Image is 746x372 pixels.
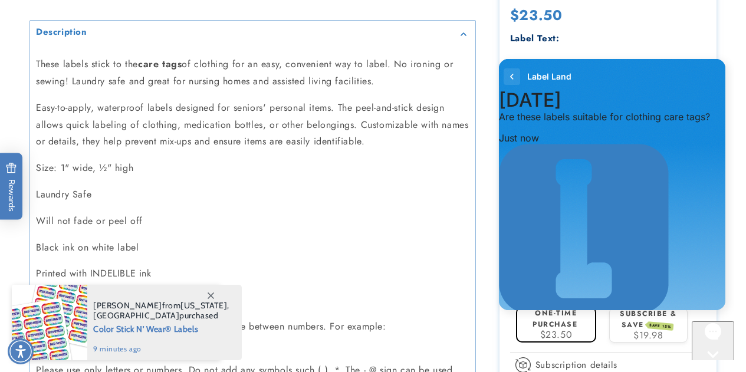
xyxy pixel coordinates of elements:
[9,58,235,70] p: Are these labels suitable for clothing care tags?
[692,321,734,360] iframe: Gorgias live chat messenger
[93,344,229,354] span: 9 minutes ago
[93,321,229,335] span: Color Stick N' Wear® Labels
[93,301,229,321] span: from , purchased
[490,53,734,319] iframe: Gorgias live chat window
[9,79,235,91] div: Just now
[93,310,179,321] span: [GEOGRAPHIC_DATA]
[9,41,235,367] div: Conversation messages
[9,91,179,261] img: Label Land
[93,300,162,311] span: [PERSON_NAME]
[180,300,227,311] span: [US_STATE]
[9,41,235,53] h2: [DATE]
